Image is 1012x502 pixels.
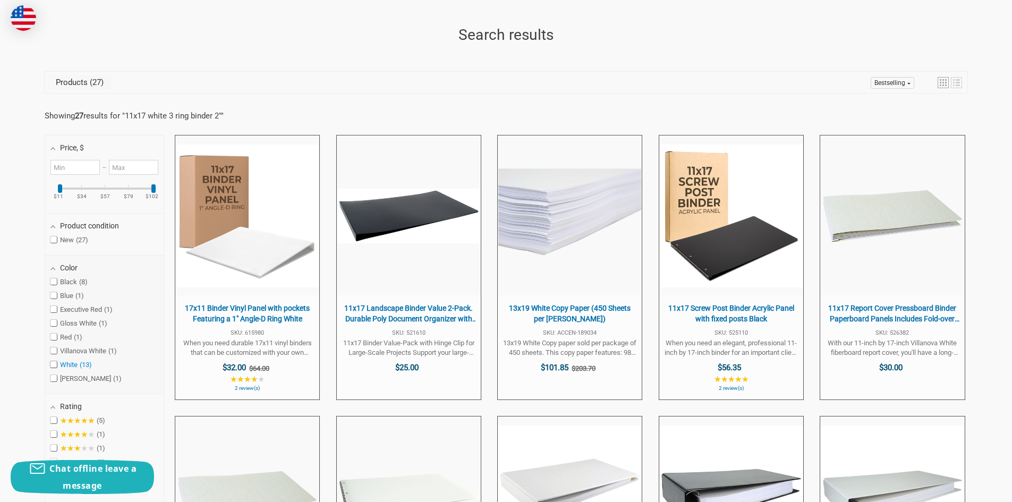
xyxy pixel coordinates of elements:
ins: $79 [117,194,140,199]
span: 2 review(s) [665,386,798,391]
span: Rating [60,402,82,411]
span: $56.35 [718,363,741,372]
a: 13x19 White Copy Paper (450 Sheets per Ream) [498,135,642,399]
span: $32.00 [223,363,246,372]
span: 1 [113,375,122,382]
span: 27 [76,236,88,244]
img: 11x17 Poly Pressboard Panels Featuring an 8" Hinge Clip | Black | Includes 2 Binders [337,189,480,243]
span: Executive Red [50,305,113,314]
input: Minimum value [50,160,100,175]
span: Chat offline leave a message [49,463,137,491]
span: ★★★★★ [60,430,95,439]
span: 11x17 Landscape Binder Value 2-Pack. Durable Poly Document Organizer with Reinforced Hinge Clip. ... [342,303,475,324]
span: Black [50,278,88,286]
ins: $34 [71,194,93,199]
span: 11x17 Screw Post Binder Acrylic Panel with fixed posts Black [665,303,798,324]
span: $30.00 [879,363,903,372]
a: 11x17 Screw Post Binder Acrylic Panel with fixed posts Black [659,135,803,399]
span: 1 [99,319,107,327]
span: 1 [97,430,105,438]
span: [PERSON_NAME] [50,375,122,383]
span: ★★★★★ [230,375,265,384]
ins: $102 [141,194,163,199]
a: 11x17 white 3 ring binder 2" [125,111,221,121]
span: Blue [50,292,84,300]
span: 13 [80,361,92,369]
span: Price [60,143,84,152]
span: SKU: 615980 [181,330,314,336]
span: ★★★★★ [60,416,95,425]
span: Red [50,333,82,342]
span: $203.70 [572,364,596,372]
a: 11x17 Landscape Binder Value 2-Pack. Durable Poly Document Organizer with Reinforced Hinge Clip. ... [337,135,481,399]
span: White [50,361,92,369]
span: $101.85 [541,363,568,372]
img: 11x17 Report Cover Pressboard Binder Paperboard Panels Includes Fold-over Metal Fasteners | Villa... [821,144,964,287]
span: Villanova White [50,347,117,355]
h1: Search results [45,24,967,46]
span: 1 [74,333,82,341]
span: 13x19 White Copy paper sold per package of 450 sheets. This copy paper features: 98 bright, Acid ... [503,338,636,358]
span: When you need durable 17x11 vinyl binders that can be customized with your own covers, these viny... [181,338,314,358]
span: 1 [104,305,113,313]
span: New [50,236,88,244]
span: ★★★★★ [60,444,95,453]
span: Product condition [60,222,119,230]
a: View grid mode [938,77,949,88]
span: Color [60,263,78,272]
span: , $ [76,143,84,152]
a: Sort options [871,77,914,89]
span: $25.00 [395,363,419,372]
span: 2 review(s) [181,386,314,391]
span: 27 [88,78,104,87]
span: Bestselling [874,79,905,87]
span: When you need an elegant, professional 11-inch by 17-inch binder for an important client presenta... [665,338,798,358]
span: ★★★★★ [714,375,749,384]
span: SKU: 526382 [826,330,959,336]
span: 5 [97,416,105,424]
ins: $57 [94,194,116,199]
span: 1 [97,444,105,452]
span: 13x19 White Copy Paper (450 Sheets per [PERSON_NAME]) [503,303,636,324]
input: Maximum value [109,160,158,175]
img: duty and tax information for United States [11,5,36,31]
a: 11x17 Report Cover Pressboard Binder Paperboard Panels Includes Fold-over Metal Fasteners | Villa... [820,135,964,399]
span: 1 [108,347,117,355]
span: – [100,164,108,172]
div: Showing results for " " [45,111,224,121]
a: View list mode [951,77,962,88]
b: 27 [75,111,83,121]
span: 8 [79,278,88,286]
span: 1 [75,292,84,300]
a: View Products Tab [48,75,112,90]
span: $64.00 [249,364,269,372]
span: SKU: 525110 [665,330,798,336]
span: With our 11-inch by 17-inch Villanova White fiberboard report cover, you'll have a long-lasting, ... [826,338,959,358]
ins: $11 [47,194,70,199]
span: 11x17 Report Cover Pressboard Binder Paperboard Panels Includes Fold-over Metal Fasteners | Villa... [826,303,959,324]
span: 17x11 Binder Vinyl Panel with pockets Featuring a 1" Angle-D Ring White [181,303,314,324]
span: SKU: 521610 [342,330,475,336]
button: Chat offline leave a message [11,460,154,494]
span: 11x17 Binder Value-Pack with Hinge Clip for Large-Scale Projects Support your large-scale art por... [342,338,475,358]
span: Gloss White [50,319,107,328]
a: 17x11 Binder Vinyl Panel with pockets Featuring a 1 [175,135,319,399]
span: SKU: ACCEN-189034 [503,330,636,336]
